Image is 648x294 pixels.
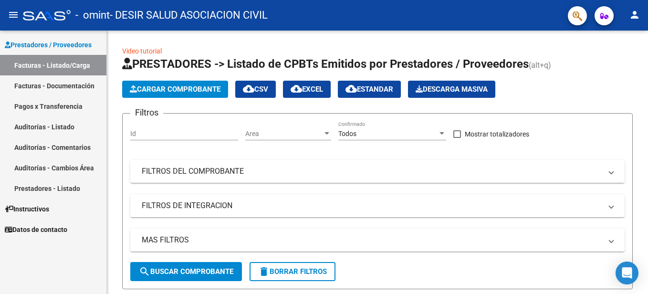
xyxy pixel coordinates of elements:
[416,85,488,94] span: Descarga Masiva
[142,235,602,245] mat-panel-title: MAS FILTROS
[130,160,625,183] mat-expansion-panel-header: FILTROS DEL COMPROBANTE
[291,85,323,94] span: EXCEL
[345,83,357,94] mat-icon: cloud_download
[5,204,49,214] span: Instructivos
[139,267,233,276] span: Buscar Comprobante
[345,85,393,94] span: Estandar
[408,81,495,98] app-download-masive: Descarga masiva de comprobantes (adjuntos)
[130,194,625,217] mat-expansion-panel-header: FILTROS DE INTEGRACION
[629,9,640,21] mat-icon: person
[122,81,228,98] button: Cargar Comprobante
[5,40,92,50] span: Prestadores / Proveedores
[258,266,270,277] mat-icon: delete
[142,200,602,211] mat-panel-title: FILTROS DE INTEGRACION
[122,57,529,71] span: PRESTADORES -> Listado de CPBTs Emitidos por Prestadores / Proveedores
[5,224,67,235] span: Datos de contacto
[243,85,268,94] span: CSV
[243,83,254,94] mat-icon: cloud_download
[235,81,276,98] button: CSV
[250,262,335,281] button: Borrar Filtros
[130,85,220,94] span: Cargar Comprobante
[130,262,242,281] button: Buscar Comprobante
[338,130,356,137] span: Todos
[291,83,302,94] mat-icon: cloud_download
[110,5,268,26] span: - DESIR SALUD ASOCIACION CIVIL
[338,81,401,98] button: Estandar
[139,266,150,277] mat-icon: search
[8,9,19,21] mat-icon: menu
[465,128,529,140] span: Mostrar totalizadores
[616,262,638,284] div: Open Intercom Messenger
[75,5,110,26] span: - omint
[245,130,323,138] span: Area
[258,267,327,276] span: Borrar Filtros
[130,229,625,252] mat-expansion-panel-header: MAS FILTROS
[529,61,551,70] span: (alt+q)
[122,47,162,55] a: Video tutorial
[283,81,331,98] button: EXCEL
[142,166,602,177] mat-panel-title: FILTROS DEL COMPROBANTE
[130,106,163,119] h3: Filtros
[408,81,495,98] button: Descarga Masiva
